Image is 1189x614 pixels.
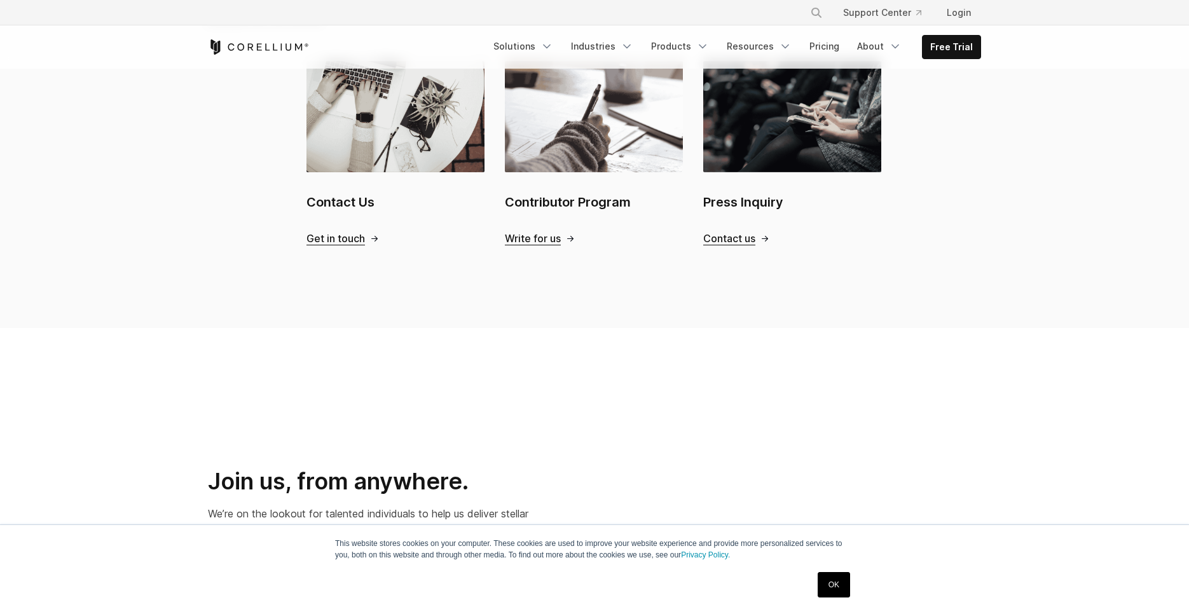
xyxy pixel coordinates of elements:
div: Navigation Menu [795,1,981,24]
a: Resources [719,35,799,58]
span: Contact us [703,232,755,245]
h2: Press Inquiry [703,193,881,212]
a: Free Trial [923,36,980,58]
p: We’re on the lookout for talented individuals to help us deliver stellar experiences across our d... [208,506,533,552]
span: Get in touch [306,232,365,245]
img: Contributor Program [505,61,683,172]
a: Privacy Policy. [681,550,730,559]
img: Contact Us [306,61,485,172]
a: Industries [563,35,641,58]
a: OK [818,572,850,597]
a: Pricing [802,35,847,58]
p: This website stores cookies on your computer. These cookies are used to improve your website expe... [335,538,854,561]
a: Corellium Home [208,39,309,55]
a: Solutions [486,35,561,58]
a: Support Center [833,1,931,24]
a: Contributor Program Contributor Program Write for us [505,61,683,245]
h2: Contact Us [306,193,485,212]
h2: Contributor Program [505,193,683,212]
a: Login [937,1,981,24]
h2: Join us, from anywhere. [208,467,533,496]
img: Press Inquiry [703,61,881,172]
a: About [849,35,909,58]
span: Write for us [505,232,561,245]
a: Products [643,35,717,58]
a: Contact Us Contact Us Get in touch [306,61,485,245]
a: Press Inquiry Press Inquiry Contact us [703,61,881,245]
button: Search [805,1,828,24]
div: Navigation Menu [486,35,981,59]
